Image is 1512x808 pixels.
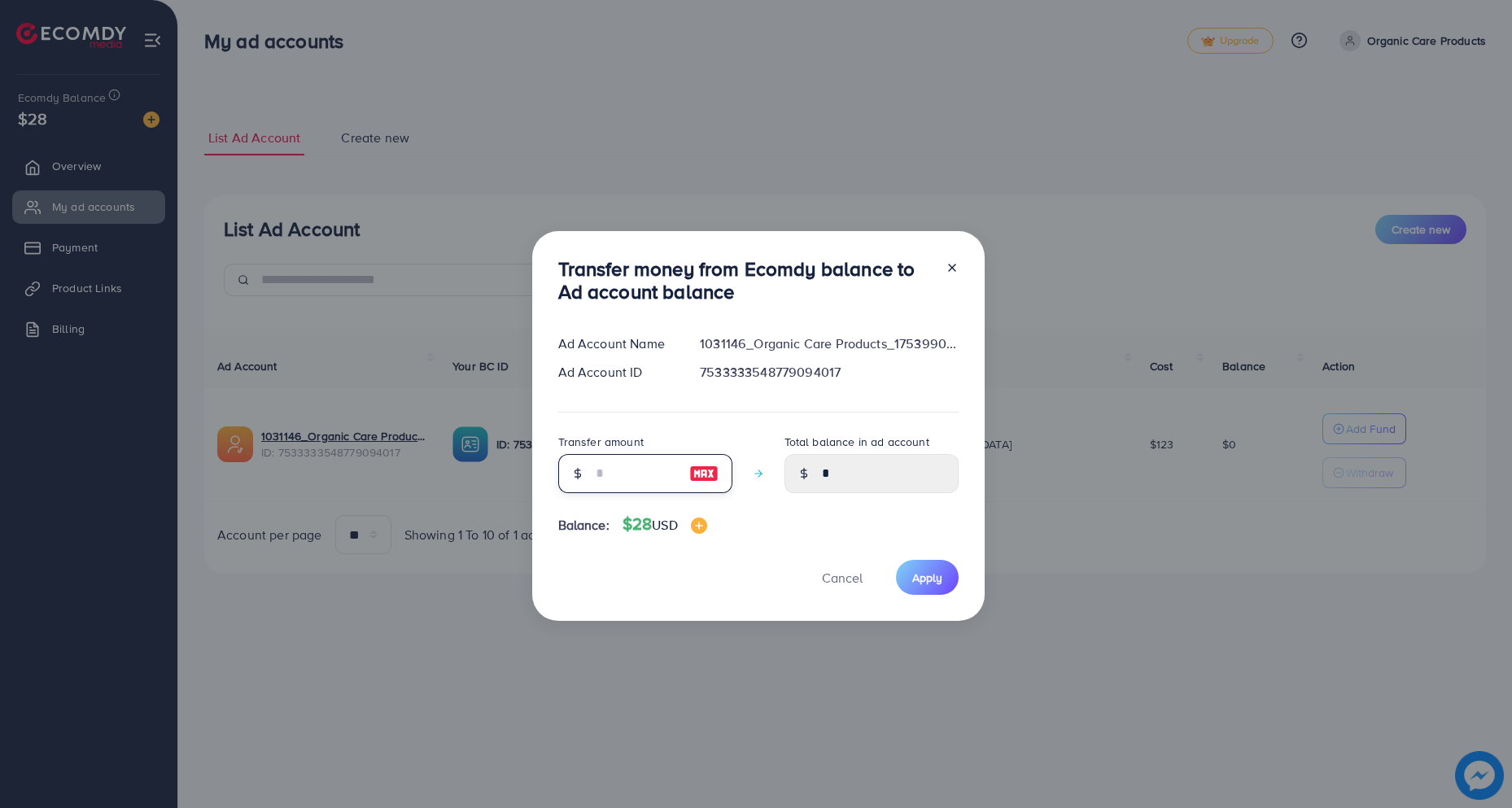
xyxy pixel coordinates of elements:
[912,570,942,586] span: Apply
[652,516,677,534] span: USD
[545,334,688,353] div: Ad Account Name
[691,518,707,534] img: image
[558,257,933,304] h3: Transfer money from Ecomdy balance to Ad account balance
[822,569,863,587] span: Cancel
[623,514,707,535] h4: $28
[558,434,644,450] label: Transfer amount
[545,363,688,382] div: Ad Account ID
[687,363,971,382] div: 7533333548779094017
[687,334,971,353] div: 1031146_Organic Care Products_1753990938207
[689,464,719,483] img: image
[558,516,610,535] span: Balance:
[784,434,929,450] label: Total balance in ad account
[802,560,883,595] button: Cancel
[896,560,959,595] button: Apply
